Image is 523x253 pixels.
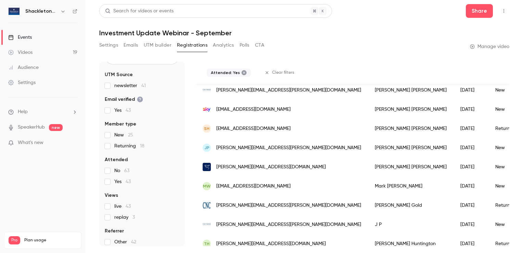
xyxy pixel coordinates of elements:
button: Emails [124,40,138,51]
span: [EMAIL_ADDRESS][DOMAIN_NAME] [216,106,291,113]
span: [PERSON_NAME][EMAIL_ADDRESS][PERSON_NAME][DOMAIN_NAME] [216,87,361,94]
div: Events [8,34,32,41]
div: [PERSON_NAME] [PERSON_NAME] [368,157,454,177]
span: Returning [114,143,144,149]
span: 41 [141,83,146,88]
span: MW [203,183,211,189]
span: New [114,132,133,138]
span: Referrer [105,228,124,234]
button: Remove "Did attend" from selected filters [241,70,247,75]
span: 43 [126,179,131,184]
div: [DATE] [454,157,488,177]
span: Plan usage [24,238,77,243]
span: [PERSON_NAME][EMAIL_ADDRESS][DOMAIN_NAME] [216,164,326,171]
span: SH [204,125,209,132]
span: [EMAIL_ADDRESS][DOMAIN_NAME] [216,183,291,190]
div: [PERSON_NAME] Gold [368,196,454,215]
span: live [114,203,131,210]
iframe: Noticeable Trigger [69,140,77,146]
button: Share [466,4,493,18]
div: Search for videos or events [105,8,174,15]
span: Attended: Yes [211,70,240,75]
span: Email verified [105,96,143,103]
span: 43 [126,108,131,113]
span: 43 [126,204,131,209]
div: Videos [8,49,33,56]
span: new [49,124,63,131]
div: [PERSON_NAME] [PERSON_NAME] [368,100,454,119]
li: help-dropdown-opener [8,108,77,116]
img: chetwoodim.co.uk [203,86,211,94]
button: Clear filters [262,67,298,78]
div: [DATE] [454,177,488,196]
div: J P [368,215,454,234]
div: Settings [8,79,36,86]
img: ljmu.ac.uk [203,163,211,171]
a: Manage video [470,43,509,50]
div: Audience [8,64,39,71]
span: No [114,167,129,174]
span: Member type [105,121,136,128]
span: 3 [132,215,135,220]
div: [DATE] [454,100,488,119]
span: newsletter [114,82,146,89]
div: [DATE] [454,138,488,157]
span: Yes [114,178,131,185]
span: Yes [114,107,131,114]
span: [PERSON_NAME][EMAIL_ADDRESS][PERSON_NAME][DOMAIN_NAME] [216,221,361,228]
img: sky.com [203,105,211,113]
span: 25 [128,133,133,137]
span: TH [204,241,209,247]
div: Mark [PERSON_NAME] [368,177,454,196]
img: jeffrey-goldandco.com [203,201,211,209]
button: Polls [240,40,250,51]
span: [PERSON_NAME][EMAIL_ADDRESS][PERSON_NAME][DOMAIN_NAME] [216,144,361,152]
span: [PERSON_NAME][EMAIL_ADDRESS][PERSON_NAME][DOMAIN_NAME] [216,202,361,209]
span: [PERSON_NAME][EMAIL_ADDRESS][DOMAIN_NAME] [216,240,326,248]
span: Attended [105,156,128,163]
button: Analytics [213,40,234,51]
span: What's new [18,139,43,146]
h6: Shackleton Webinars [25,8,58,15]
span: replay [114,214,135,221]
h1: Investment Update Webinar - September [99,29,509,37]
span: Clear filters [272,70,294,75]
div: [PERSON_NAME] [PERSON_NAME] [368,138,454,157]
span: 63 [124,168,129,173]
img: Shackleton Webinars [9,6,20,17]
div: [PERSON_NAME] [PERSON_NAME] [368,81,454,100]
button: Registrations [177,40,207,51]
div: [DATE] [454,196,488,215]
span: JP [204,145,209,151]
button: CTA [255,40,264,51]
img: chetwoodim.co.uk [203,220,211,229]
span: 18 [140,144,144,148]
span: Views [105,192,118,199]
span: UTM Source [105,71,133,78]
div: [DATE] [454,215,488,234]
div: [DATE] [454,119,488,138]
a: SpeakerHub [18,124,45,131]
span: 42 [131,240,136,244]
button: Settings [99,40,118,51]
div: [PERSON_NAME] [PERSON_NAME] [368,119,454,138]
span: Pro [9,236,20,244]
button: UTM builder [144,40,171,51]
span: [EMAIL_ADDRESS][DOMAIN_NAME] [216,125,291,132]
span: Help [18,108,28,116]
span: Other [114,239,136,245]
div: [DATE] [454,81,488,100]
